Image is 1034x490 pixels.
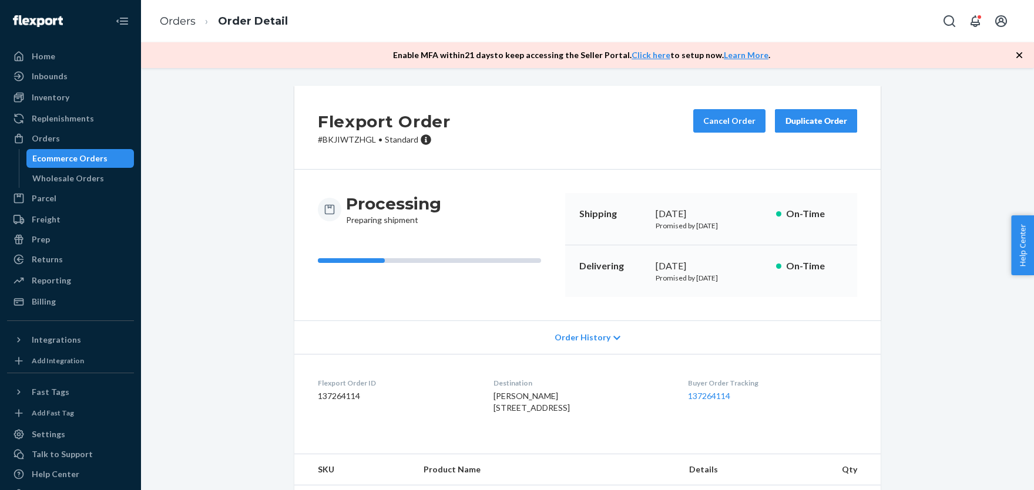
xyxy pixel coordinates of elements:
div: [DATE] [656,259,767,273]
button: Cancel Order [693,109,766,133]
a: Help Center [7,465,134,484]
p: Promised by [DATE] [656,221,767,231]
button: Close Navigation [110,9,134,33]
a: Add Fast Tag [7,406,134,420]
a: Returns [7,250,134,269]
button: Integrations [7,330,134,349]
div: Integrations [32,334,81,346]
button: Open Search Box [938,9,961,33]
div: Home [32,50,55,62]
dt: Buyer Order Tracking [688,378,857,388]
span: Standard [385,134,418,144]
div: Replenishments [32,113,94,124]
span: • [378,134,382,144]
button: Open notifications [963,9,987,33]
p: Shipping [579,207,646,221]
div: Prep [32,234,50,245]
a: Parcel [7,189,134,208]
a: Freight [7,210,134,229]
p: Promised by [DATE] [656,273,767,283]
p: On-Time [786,259,843,273]
button: Help Center [1011,215,1034,275]
div: Preparing shipment [346,193,441,226]
div: Talk to Support [32,448,93,460]
ol: breadcrumbs [150,4,297,39]
th: Qty [808,454,881,485]
div: Help Center [32,468,79,480]
a: Home [7,47,134,66]
img: Flexport logo [13,15,63,27]
div: Add Fast Tag [32,408,74,418]
a: Learn More [724,50,768,60]
a: Reporting [7,271,134,290]
dd: 137264114 [318,390,475,402]
p: Delivering [579,259,646,273]
div: Duplicate Order [785,115,847,127]
th: Details [680,454,809,485]
div: Add Integration [32,356,84,366]
button: Duplicate Order [775,109,857,133]
div: Billing [32,296,56,307]
a: Orders [7,129,134,148]
dt: Destination [493,378,669,388]
a: 137264114 [688,391,730,401]
div: Parcel [32,192,56,204]
span: Order History [555,332,610,343]
a: Prep [7,230,134,249]
button: Talk to Support [7,445,134,464]
span: [PERSON_NAME] [STREET_ADDRESS] [493,391,570,413]
a: Settings [7,425,134,444]
a: Wholesale Orders [26,169,135,188]
a: Order Detail [218,15,288,28]
h3: Processing [346,193,441,214]
p: On-Time [786,207,843,221]
a: Add Integration [7,354,134,368]
a: Replenishments [7,109,134,128]
th: SKU [294,454,414,485]
div: Ecommerce Orders [32,153,108,164]
a: Inbounds [7,67,134,86]
div: Settings [32,428,65,440]
div: Freight [32,214,61,225]
button: Fast Tags [7,383,134,401]
div: Wholesale Orders [32,173,104,184]
div: Reporting [32,275,71,286]
button: Open account menu [989,9,1013,33]
th: Product Name [414,454,680,485]
div: [DATE] [656,207,767,221]
p: # BKJIWTZHGL [318,134,451,146]
h2: Flexport Order [318,109,451,134]
iframe: Apre un widget che permette di chattare con uno dei nostri agenti [960,455,1022,484]
a: Billing [7,292,134,311]
a: Inventory [7,88,134,107]
div: Inventory [32,92,69,103]
a: Orders [160,15,196,28]
div: Fast Tags [32,386,69,398]
a: Ecommerce Orders [26,149,135,168]
a: Click here [632,50,670,60]
div: Inbounds [32,70,68,82]
dt: Flexport Order ID [318,378,475,388]
div: Orders [32,133,60,144]
div: Returns [32,254,63,265]
p: Enable MFA within 21 days to keep accessing the Seller Portal. to setup now. . [393,49,770,61]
